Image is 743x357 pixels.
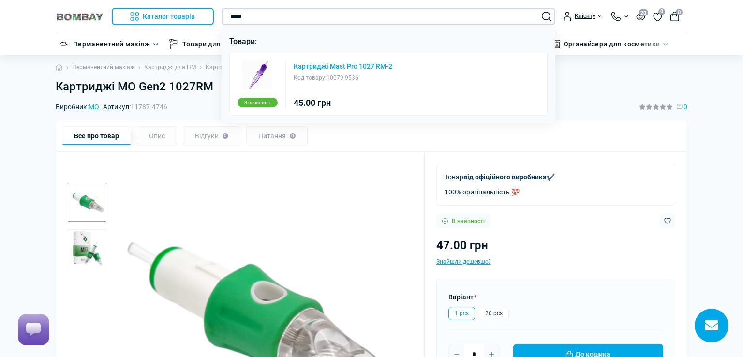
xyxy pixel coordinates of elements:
[59,39,69,49] img: Перманентний макіяж
[112,8,214,25] button: Каталог товарів
[542,12,551,21] button: Search
[56,12,104,21] img: BOMBAY
[294,99,392,107] div: 45.00 грн
[242,60,272,90] img: Картриджі Mast Pro 1027 RM-2
[676,9,683,15] span: 0
[639,9,648,16] span: 20
[294,74,392,83] div: 10079-9536
[182,39,237,49] a: Товари для тату
[653,11,662,22] a: 0
[229,35,548,48] p: Товари:
[294,63,392,70] a: Картриджі Mast Pro 1027 RM-2
[238,98,278,107] div: В наявності
[658,8,665,15] span: 0
[169,39,178,49] img: Товари для тату
[73,39,150,49] a: Перманентний макіяж
[294,74,327,81] span: Код товару:
[670,12,680,21] button: 0
[636,12,645,20] button: 20
[564,39,660,49] a: Органайзери для косметики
